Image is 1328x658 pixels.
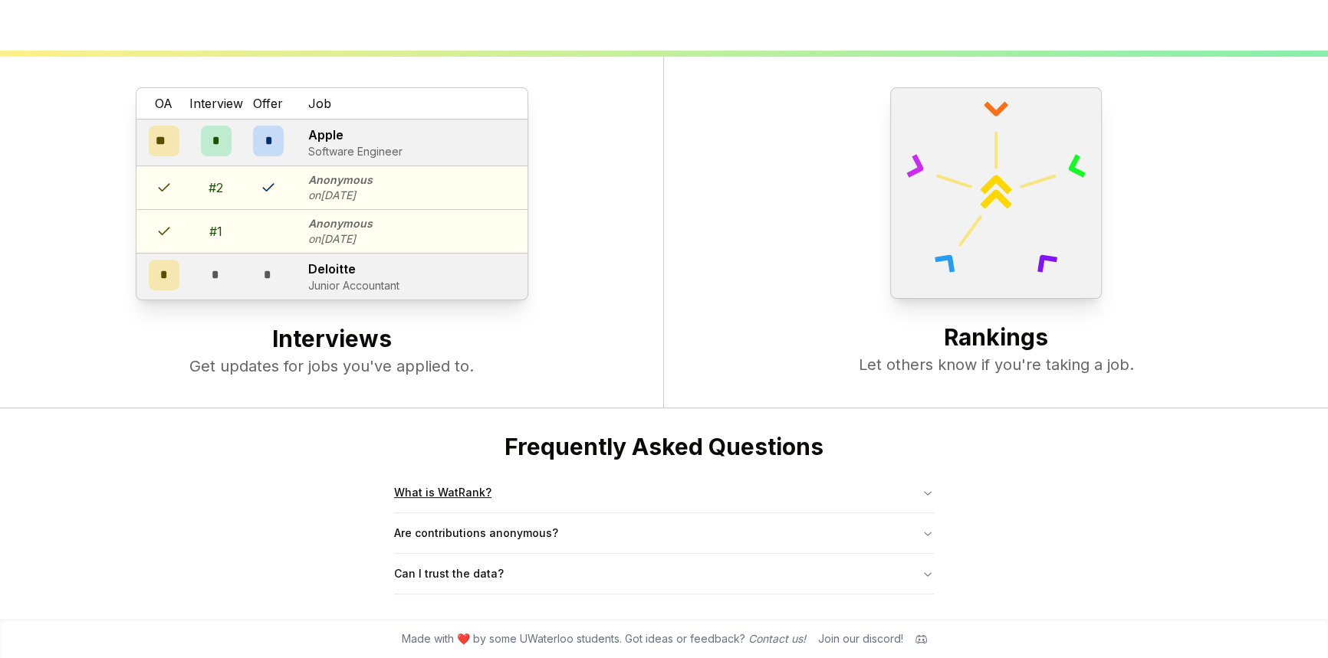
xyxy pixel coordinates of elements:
[402,631,806,647] span: Made with ❤️ by some UWaterloo students. Got ideas or feedback?
[209,222,222,241] div: # 1
[308,188,373,203] p: on [DATE]
[31,325,633,355] h2: Interviews
[308,216,373,231] p: Anonymous
[394,473,934,512] button: What is WatRank?
[209,178,223,197] div: # 2
[394,433,934,460] h2: Frequently Asked Questions
[308,144,403,159] p: Software Engineer
[308,94,331,113] span: Job
[31,355,633,377] p: Get updates for jobs you've applied to.
[695,354,1297,375] p: Let others know if you're taking a job.
[308,231,373,247] p: on [DATE]
[155,94,173,113] span: OA
[308,260,399,278] p: Deloitte
[394,554,934,594] button: Can I trust the data?
[394,513,934,553] button: Are contributions anonymous?
[189,94,243,113] span: Interview
[308,126,403,144] p: Apple
[748,632,806,645] a: Contact us!
[253,94,283,113] span: Offer
[818,631,903,647] div: Join our discord!
[308,278,399,293] p: Junior Accountant
[308,172,373,188] p: Anonymous
[695,323,1297,354] h2: Rankings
